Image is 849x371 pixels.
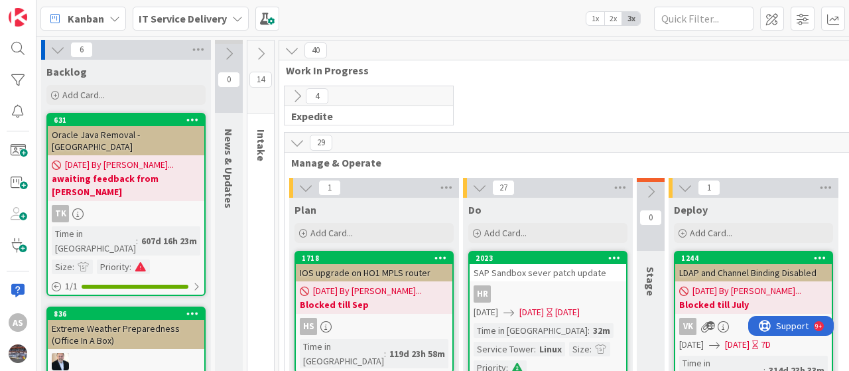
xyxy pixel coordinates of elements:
div: Priority [97,260,129,274]
div: 836 [54,309,204,319]
div: 631Oracle Java Removal - [GEOGRAPHIC_DATA] [48,114,204,155]
span: 29 [310,135,332,151]
div: Time in [GEOGRAPHIC_DATA] [300,339,384,368]
span: Backlog [46,65,87,78]
img: avatar [9,344,27,363]
span: Kanban [68,11,104,27]
span: 1 [698,180,720,196]
div: AS [9,313,27,332]
div: Extreme Weather Preparedness (Office In A Box) [48,320,204,349]
div: HR [470,285,626,303]
span: Expedite [291,110,436,123]
div: 631 [54,115,204,125]
div: HS [296,318,452,335]
div: 9+ [67,5,74,16]
span: 4 [306,88,328,104]
div: VK [675,318,832,335]
input: Quick Filter... [654,7,753,31]
span: 40 [304,42,327,58]
span: [DATE] [725,338,750,352]
div: 836 [48,308,204,320]
div: HR [474,285,491,303]
b: Blocked till Sep [300,298,448,311]
span: : [590,342,592,356]
div: SAP Sandbox sever patch update [470,264,626,281]
span: 27 [492,180,515,196]
div: Time in [GEOGRAPHIC_DATA] [52,226,136,256]
span: : [136,234,138,248]
span: 10 [706,321,715,330]
b: Blocked till July [679,298,828,311]
div: TK [52,205,69,222]
div: 1718 [296,252,452,264]
span: 14 [249,72,272,88]
div: 2023 [470,252,626,264]
div: HO [48,353,204,370]
span: Add Card... [310,227,353,239]
span: [DATE] By [PERSON_NAME]... [692,284,801,298]
span: 1 / 1 [65,279,78,293]
span: News & Updates [222,129,235,208]
div: 607d 16h 23m [138,234,200,248]
div: 836Extreme Weather Preparedness (Office In A Box) [48,308,204,349]
span: [DATE] [679,338,704,352]
div: 1/1 [48,278,204,295]
span: Support [28,2,60,18]
span: 2x [604,12,622,25]
div: Oracle Java Removal - [GEOGRAPHIC_DATA] [48,126,204,155]
span: : [588,323,590,338]
span: : [72,260,74,274]
div: Size [569,342,590,356]
div: 631 [48,114,204,126]
a: 631Oracle Java Removal - [GEOGRAPHIC_DATA][DATE] By [PERSON_NAME]...awaiting feedback from [PERSO... [46,113,206,296]
span: Plan [294,203,316,216]
span: [DATE] By [PERSON_NAME]... [313,284,422,298]
span: 1x [586,12,604,25]
div: 1244LDAP and Channel Binding Disabled [675,252,832,281]
div: Time in [GEOGRAPHIC_DATA] [474,323,588,338]
div: 32m [590,323,614,338]
div: 1244 [681,254,832,263]
span: : [384,346,386,361]
b: IT Service Delivery [139,12,227,25]
span: [DATE] [474,305,498,319]
div: 7D [761,338,771,352]
div: 119d 23h 58m [386,346,448,361]
span: Add Card... [690,227,732,239]
div: 1718 [302,254,452,263]
span: 0 [218,72,240,88]
div: 2023 [476,254,626,263]
img: HO [52,353,69,370]
div: VK [679,318,696,335]
span: Deploy [674,203,708,216]
span: 3x [622,12,640,25]
span: Intake [255,129,268,161]
div: Service Tower [474,342,534,356]
div: HS [300,318,317,335]
b: awaiting feedback from [PERSON_NAME] [52,172,200,198]
div: 1244 [675,252,832,264]
img: Visit kanbanzone.com [9,8,27,27]
div: Size [52,260,72,274]
span: Stage [644,267,657,296]
span: [DATE] [519,305,544,319]
span: : [129,260,131,274]
span: 6 [70,42,93,58]
span: Add Card... [484,227,527,239]
div: 1718IOS upgrade on HO1 MPLS router [296,252,452,281]
span: 0 [639,210,662,226]
span: [DATE] By [PERSON_NAME]... [65,158,174,172]
span: Do [468,203,482,216]
span: 1 [318,180,341,196]
div: 2023SAP Sandbox sever patch update [470,252,626,281]
div: TK [48,205,204,222]
div: [DATE] [555,305,580,319]
span: : [534,342,536,356]
span: Add Card... [62,89,105,101]
div: IOS upgrade on HO1 MPLS router [296,264,452,281]
div: Linux [536,342,565,356]
div: LDAP and Channel Binding Disabled [675,264,832,281]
